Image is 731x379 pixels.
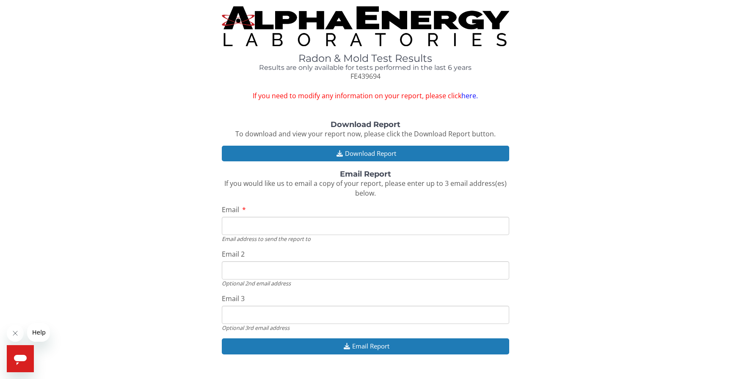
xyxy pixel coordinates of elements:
[222,249,245,259] span: Email 2
[222,6,509,46] img: TightCrop.jpg
[27,323,50,342] iframe: Message from company
[350,72,381,81] span: FE439694
[461,91,478,100] a: here.
[222,324,509,332] div: Optional 3rd email address
[340,169,391,179] strong: Email Report
[222,338,509,354] button: Email Report
[222,91,509,101] span: If you need to modify any information on your report, please click
[222,294,245,303] span: Email 3
[222,53,509,64] h1: Radon & Mold Test Results
[7,345,34,372] iframe: Button to launch messaging window
[224,179,507,198] span: If you would like us to email a copy of your report, please enter up to 3 email address(es) below.
[222,235,509,243] div: Email address to send the report to
[235,129,496,138] span: To download and view your report now, please click the Download Report button.
[222,205,239,214] span: Email
[331,120,400,129] strong: Download Report
[222,279,509,287] div: Optional 2nd email address
[222,64,509,72] h4: Results are only available for tests performed in the last 6 years
[7,325,24,342] iframe: Close message
[222,146,509,161] button: Download Report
